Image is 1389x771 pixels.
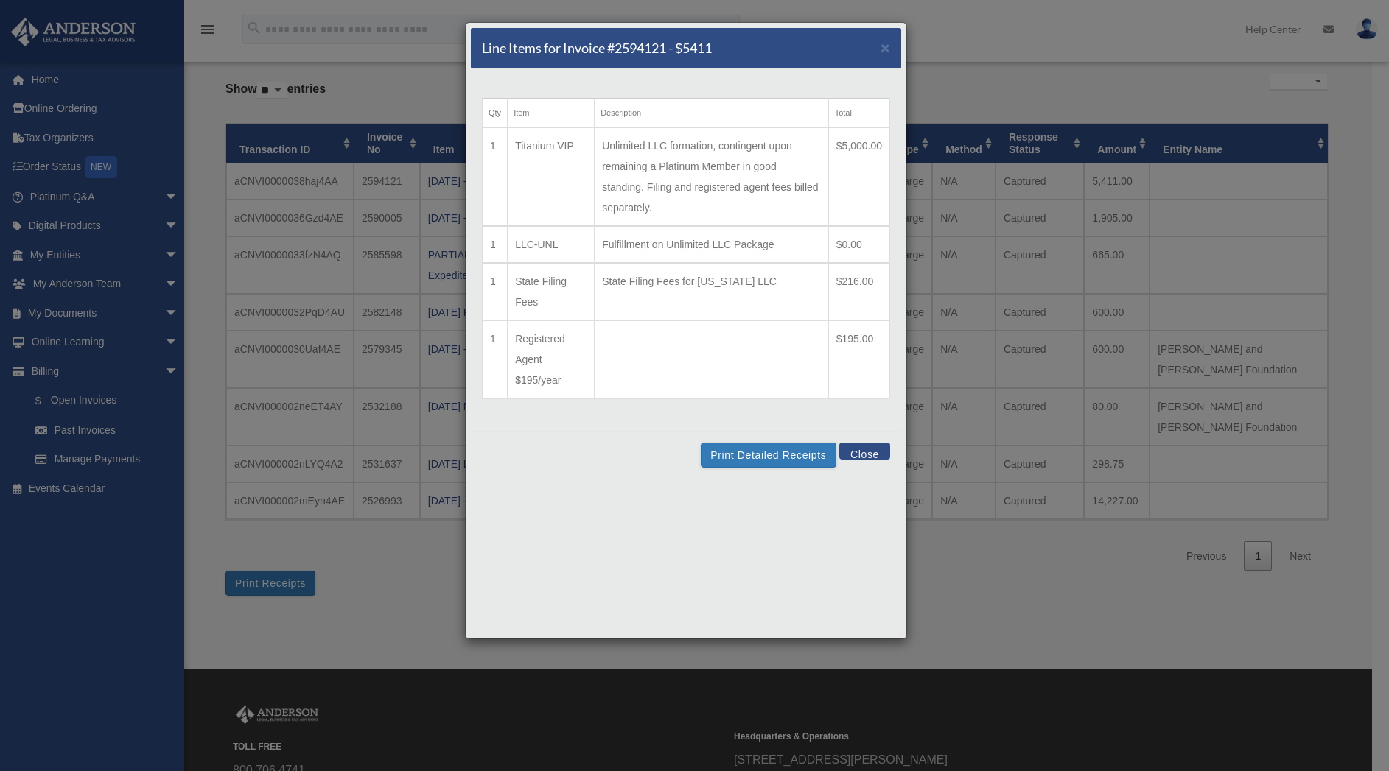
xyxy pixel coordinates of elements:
td: State Filing Fees [508,263,595,320]
td: Registered Agent $195/year [508,320,595,398]
td: $5,000.00 [828,127,889,226]
td: Fulfillment on Unlimited LLC Package [595,226,829,263]
button: Close [881,40,890,55]
td: 1 [483,226,508,263]
td: 1 [483,127,508,226]
span: × [881,39,890,56]
th: Item [508,99,595,128]
td: Unlimited LLC formation, contingent upon remaining a Platinum Member in good standing. Filing and... [595,127,829,226]
td: LLC-UNL [508,226,595,263]
td: 1 [483,263,508,320]
td: $0.00 [828,226,889,263]
td: Titanium VIP [508,127,595,226]
button: Close [839,443,890,460]
th: Qty [483,99,508,128]
td: $195.00 [828,320,889,398]
h5: Line Items for Invoice #2594121 - $5411 [482,39,712,57]
td: 1 [483,320,508,398]
td: State Filing Fees for [US_STATE] LLC [595,263,829,320]
td: $216.00 [828,263,889,320]
button: Print Detailed Receipts [701,443,836,468]
th: Total [828,99,889,128]
th: Description [595,99,829,128]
